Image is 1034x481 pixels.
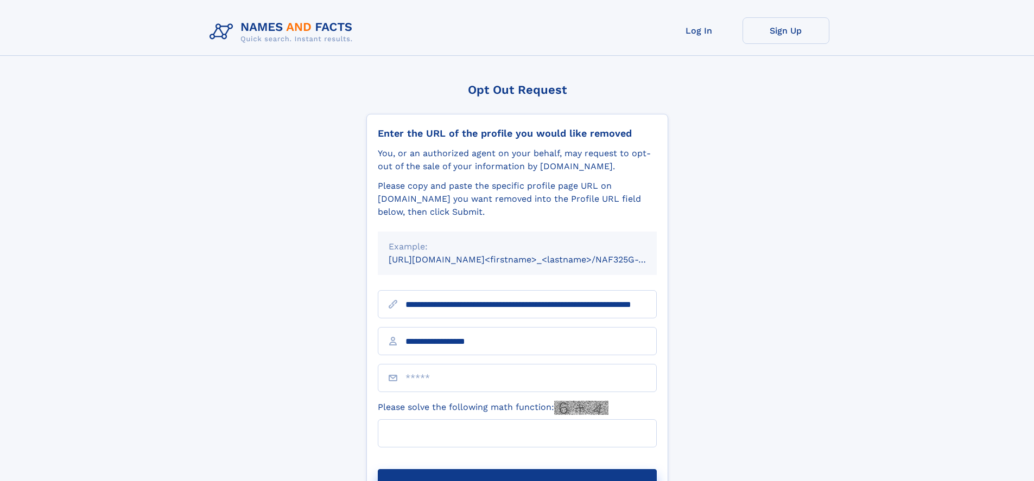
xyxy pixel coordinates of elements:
[378,401,608,415] label: Please solve the following math function:
[389,240,646,253] div: Example:
[378,127,657,139] div: Enter the URL of the profile you would like removed
[378,147,657,173] div: You, or an authorized agent on your behalf, may request to opt-out of the sale of your informatio...
[366,83,668,97] div: Opt Out Request
[378,179,657,219] div: Please copy and paste the specific profile page URL on [DOMAIN_NAME] you want removed into the Pr...
[656,17,743,44] a: Log In
[389,254,677,265] small: [URL][DOMAIN_NAME]<firstname>_<lastname>/NAF325G-xxxxxxxx
[743,17,829,44] a: Sign Up
[205,17,361,47] img: Logo Names and Facts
